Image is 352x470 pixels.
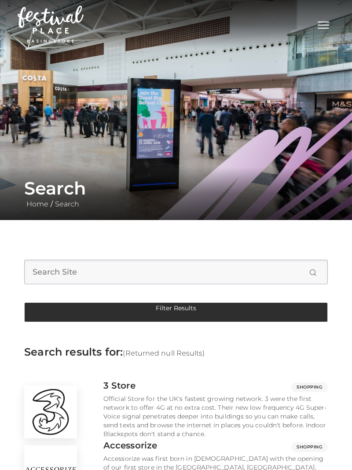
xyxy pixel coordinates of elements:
[103,395,326,438] span: Official Store for the UK's fastest growing network. 3 were the first network to offer 4G at no e...
[103,380,136,391] h3: 3 Store
[24,200,51,208] a: Home
[312,18,334,30] button: Toggle navigation
[24,345,123,358] span: Search results for:
[24,260,328,284] input: Search Site
[18,378,334,438] a: 3 Store Shopping Official Store for the UK's fastest growing network. 3 were the first network to...
[103,440,157,451] h3: Accessorize
[291,442,328,452] span: Shopping
[24,302,328,322] button: Filter Results
[18,6,84,43] img: Festival Place Logo
[291,382,328,392] span: Shopping
[53,200,81,208] a: Search
[123,349,205,357] span: (Returned null Results)
[18,178,334,209] div: /
[24,178,328,199] h1: Search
